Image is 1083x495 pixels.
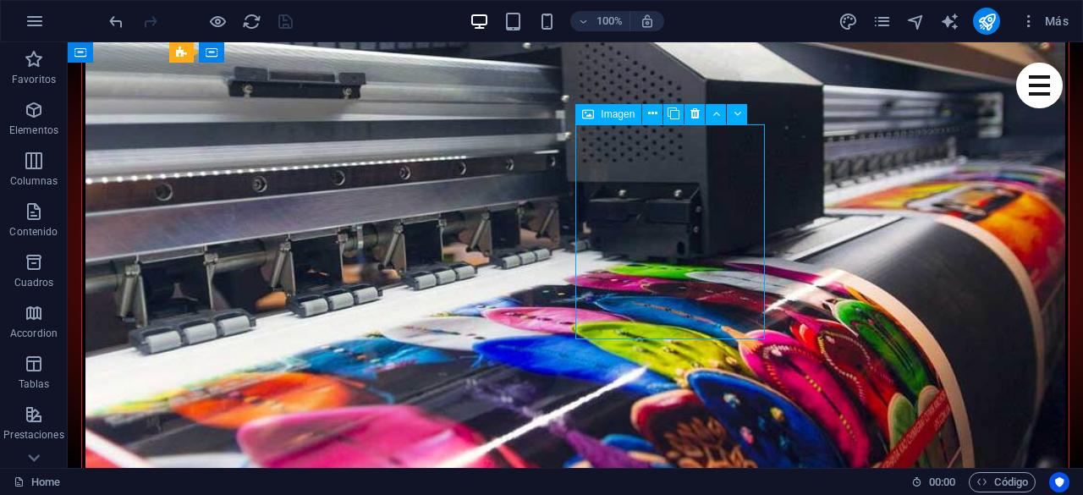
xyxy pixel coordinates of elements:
[242,12,261,31] i: Volver a cargar página
[12,73,56,86] p: Favoritos
[1020,13,1069,30] span: Más
[19,377,50,391] p: Tablas
[911,472,956,492] h6: Tiempo de la sesión
[969,472,1036,492] button: Código
[570,11,630,31] button: 100%
[1014,8,1075,35] button: Más
[939,11,959,31] button: text_generator
[10,327,58,340] p: Accordion
[973,8,1000,35] button: publish
[596,11,623,31] h6: 100%
[9,124,58,137] p: Elementos
[3,428,63,442] p: Prestaciones
[106,11,126,31] button: undo
[14,276,54,289] p: Cuadros
[976,472,1028,492] span: Código
[1049,472,1069,492] button: Usercentrics
[872,12,892,31] i: Páginas (Ctrl+Alt+S)
[9,225,58,239] p: Contenido
[929,472,955,492] span: 00 00
[871,11,892,31] button: pages
[941,476,943,488] span: :
[838,12,858,31] i: Diseño (Ctrl+Alt+Y)
[640,14,655,29] i: Al redimensionar, ajustar el nivel de zoom automáticamente para ajustarse al dispositivo elegido.
[107,12,126,31] i: Deshacer: Cambiar imagen (Ctrl+Z)
[10,174,58,188] p: Columnas
[601,109,635,119] span: Imagen
[14,472,60,492] a: Haz clic para cancelar la selección y doble clic para abrir páginas
[838,11,858,31] button: design
[905,11,926,31] button: navigator
[241,11,261,31] button: reload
